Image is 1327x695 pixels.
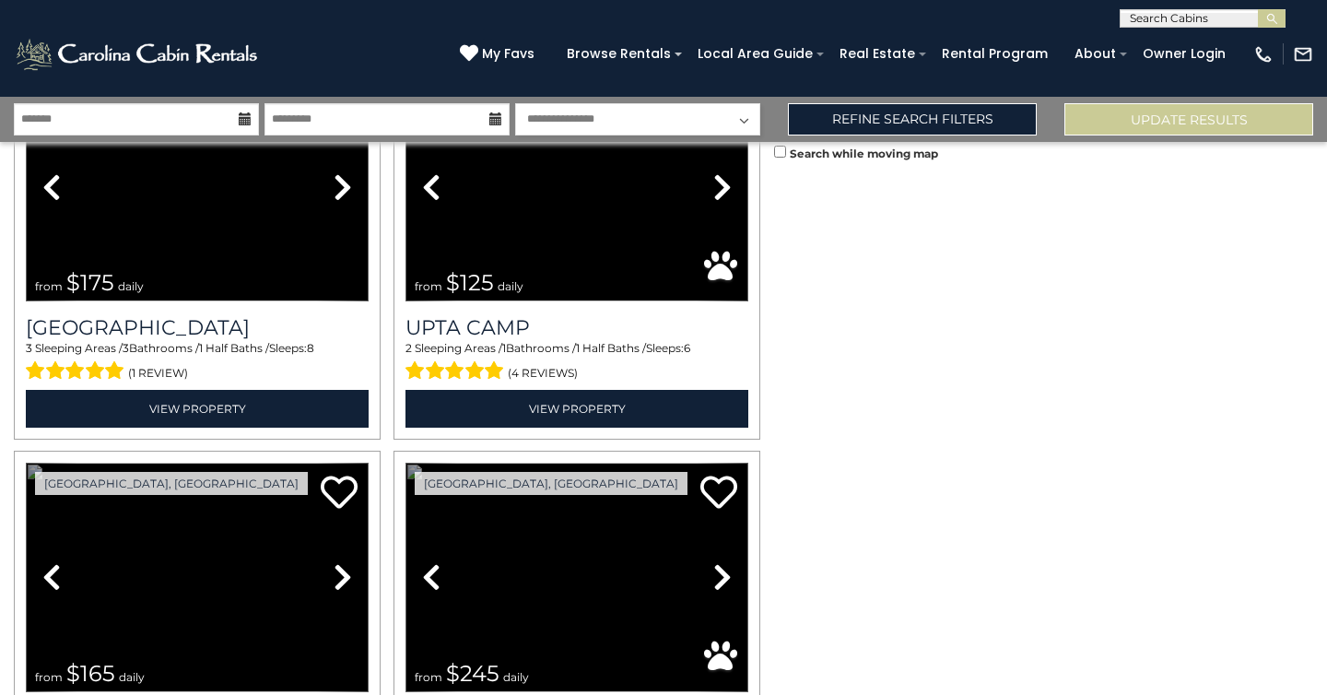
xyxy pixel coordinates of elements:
span: 2 [405,341,412,355]
input: Search while moving map [774,146,786,158]
span: 6 [684,341,690,355]
span: daily [503,670,529,684]
a: Add to favorites [700,474,737,513]
a: Real Estate [830,40,924,68]
img: phone-regular-white.png [1253,44,1274,65]
span: from [35,279,63,293]
img: mail-regular-white.png [1293,44,1313,65]
a: [GEOGRAPHIC_DATA] [26,315,369,340]
small: Search while moving map [790,147,938,160]
a: Local Area Guide [688,40,822,68]
a: My Favs [460,44,539,65]
a: [GEOGRAPHIC_DATA], [GEOGRAPHIC_DATA] [35,472,308,495]
a: Refine Search Filters [788,103,1037,135]
div: Sleeping Areas / Bathrooms / Sleeps: [405,340,748,384]
button: Update Results [1064,103,1313,135]
a: Rental Program [933,40,1057,68]
span: 8 [307,341,314,355]
span: 3 [123,341,129,355]
span: (4 reviews) [508,361,578,385]
span: daily [498,279,523,293]
span: $125 [446,269,494,296]
span: (1 review) [128,361,188,385]
span: $165 [66,660,115,687]
span: daily [118,279,144,293]
a: View Property [26,390,369,428]
span: daily [119,670,145,684]
img: White-1-2.png [14,36,263,73]
a: View Property [405,390,748,428]
h3: Creekside Hideaway [26,315,369,340]
img: dummy-image.jpg [26,463,369,692]
span: from [415,279,442,293]
a: Add to favorites [321,474,358,513]
a: About [1065,40,1125,68]
span: $175 [66,269,114,296]
a: Owner Login [1133,40,1235,68]
span: from [35,670,63,684]
span: 1 Half Baths / [576,341,646,355]
div: Sleeping Areas / Bathrooms / Sleeps: [26,340,369,384]
img: dummy-image.jpg [26,72,369,301]
a: [GEOGRAPHIC_DATA], [GEOGRAPHIC_DATA] [415,472,687,495]
span: 1 Half Baths / [199,341,269,355]
span: My Favs [482,44,534,64]
span: from [415,670,442,684]
a: Browse Rentals [558,40,680,68]
img: dummy-image.jpg [405,463,748,692]
a: Upta Camp [405,315,748,340]
span: 3 [26,341,32,355]
span: 1 [502,341,506,355]
span: $245 [446,660,499,687]
img: dummy-image.jpg [405,72,748,301]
